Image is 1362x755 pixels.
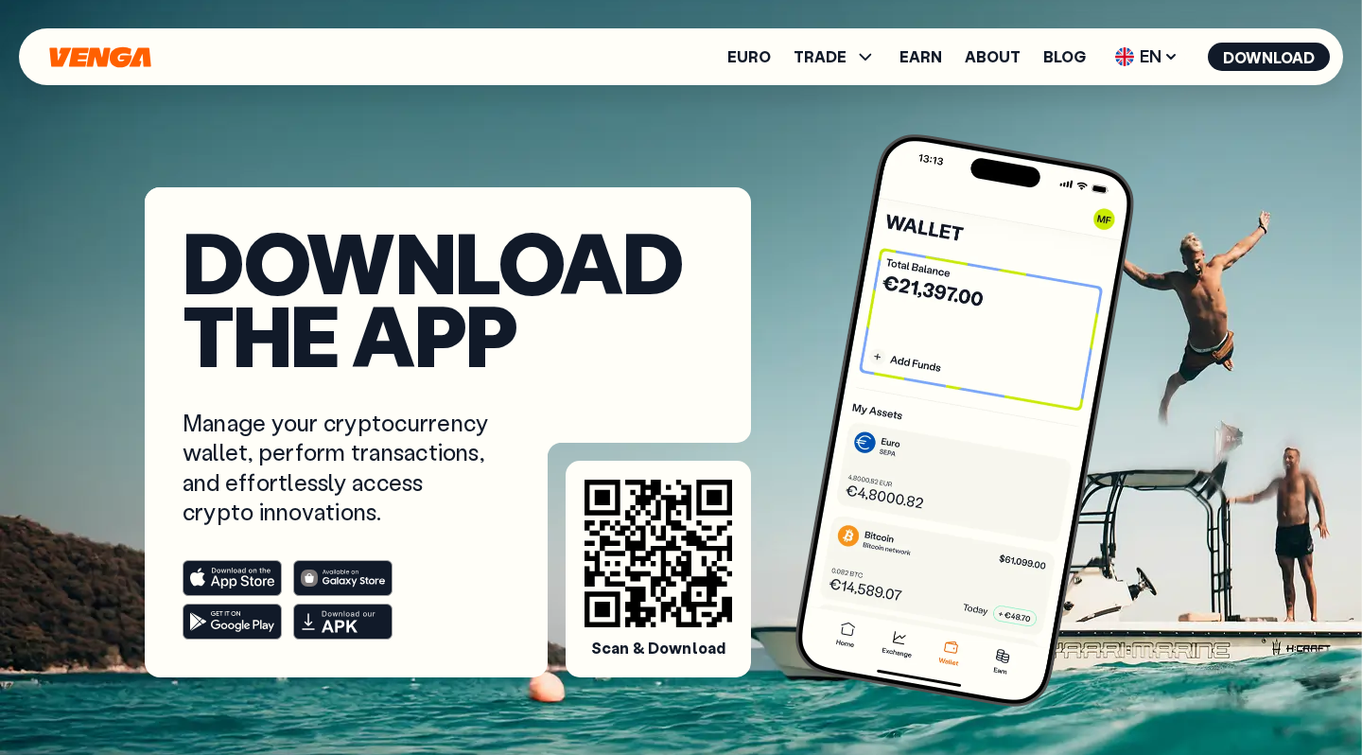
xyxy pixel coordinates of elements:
[727,49,771,64] a: Euro
[1208,43,1330,71] button: Download
[1115,47,1134,66] img: flag-uk
[183,225,713,370] h1: Download the app
[1043,49,1086,64] a: Blog
[47,46,153,68] svg: Home
[965,49,1021,64] a: About
[789,128,1141,713] img: phone
[794,49,847,64] span: TRADE
[591,639,725,658] span: Scan & Download
[183,408,493,526] p: Manage your cryptocurrency wallet, perform transactions, and effortlessly access crypto innovations.
[794,45,877,68] span: TRADE
[899,49,942,64] a: Earn
[1109,42,1185,72] span: EN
